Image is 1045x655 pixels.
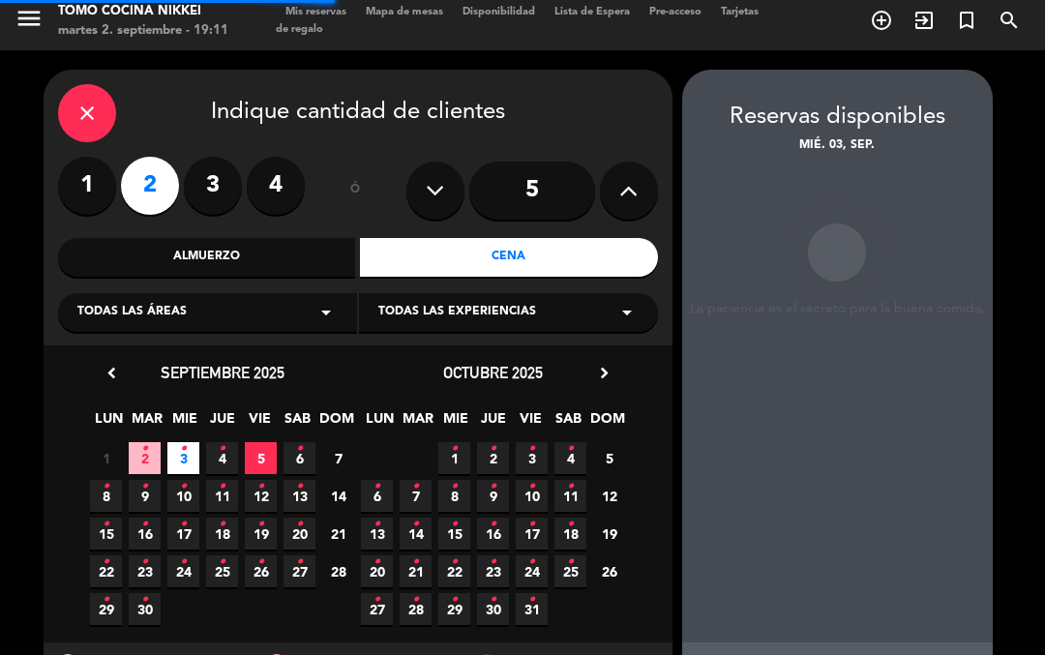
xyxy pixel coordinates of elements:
[247,157,305,215] label: 4
[129,593,161,625] span: 30
[400,593,432,625] span: 28
[528,471,535,502] i: •
[640,7,711,17] span: Pre-acceso
[167,555,199,587] span: 24
[296,433,303,464] i: •
[528,547,535,578] i: •
[490,509,496,540] i: •
[284,555,315,587] span: 27
[167,442,199,474] span: 3
[296,547,303,578] i: •
[168,407,200,439] span: MIE
[590,407,622,439] span: DOM
[184,157,242,215] label: 3
[167,518,199,550] span: 17
[438,593,470,625] span: 29
[141,509,148,540] i: •
[75,102,99,125] i: close
[296,509,303,540] i: •
[90,555,122,587] span: 22
[15,4,44,40] button: menu
[245,518,277,550] span: 19
[593,555,625,587] span: 26
[477,442,509,474] span: 2
[58,238,356,277] div: Almuerzo
[438,555,470,587] span: 22
[567,471,574,502] i: •
[477,555,509,587] span: 23
[400,518,432,550] span: 14
[90,480,122,512] span: 8
[206,555,238,587] span: 25
[257,547,264,578] i: •
[443,363,543,382] span: octubre 2025
[682,136,993,156] div: mié. 03, sep.
[102,363,122,383] i: chevron_left
[682,301,993,317] div: La paciencia es el secreto para la buena comida.
[141,547,148,578] i: •
[129,480,161,512] span: 9
[528,433,535,464] i: •
[324,157,387,224] div: ó
[206,480,238,512] span: 11
[356,7,453,17] span: Mapa de mesas
[245,480,277,512] span: 12
[296,471,303,502] i: •
[322,555,354,587] span: 28
[490,433,496,464] i: •
[988,4,1030,37] span: BUSCAR
[682,99,993,136] div: Reservas disponibles
[206,407,238,439] span: JUE
[15,4,44,33] i: menu
[284,480,315,512] span: 13
[373,509,380,540] i: •
[615,301,639,324] i: arrow_drop_down
[554,518,586,550] span: 18
[219,509,225,540] i: •
[219,433,225,464] i: •
[477,407,509,439] span: JUE
[567,547,574,578] i: •
[180,433,187,464] i: •
[361,518,393,550] span: 13
[373,584,380,615] i: •
[322,442,354,474] span: 7
[284,442,315,474] span: 6
[516,442,548,474] span: 3
[77,303,187,322] span: Todas las áreas
[167,480,199,512] span: 10
[528,509,535,540] i: •
[451,433,458,464] i: •
[554,442,586,474] span: 4
[257,471,264,502] i: •
[103,471,109,502] i: •
[870,9,893,32] i: add_circle_outline
[945,4,988,37] span: Reserva especial
[903,4,945,37] span: WALK IN
[998,9,1021,32] i: search
[141,471,148,502] i: •
[90,518,122,550] span: 15
[567,509,574,540] i: •
[129,442,161,474] span: 2
[451,547,458,578] i: •
[554,555,586,587] span: 25
[361,593,393,625] span: 27
[244,407,276,439] span: VIE
[594,363,614,383] i: chevron_right
[438,480,470,512] span: 8
[373,547,380,578] i: •
[103,584,109,615] i: •
[90,442,122,474] span: 1
[129,518,161,550] span: 16
[402,407,433,439] span: MAR
[552,407,584,439] span: SAB
[373,471,380,502] i: •
[131,407,163,439] span: MAR
[451,584,458,615] i: •
[314,301,338,324] i: arrow_drop_down
[412,547,419,578] i: •
[516,480,548,512] span: 10
[319,407,351,439] span: DOM
[58,21,228,41] div: martes 2. septiembre - 19:11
